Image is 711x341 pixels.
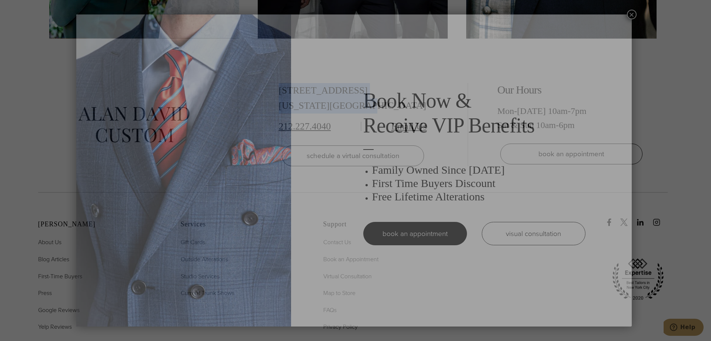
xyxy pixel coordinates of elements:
h3: Family Owned Since [DATE] [372,163,585,177]
h2: Book Now & Receive VIP Benefits [363,88,585,138]
span: Help [17,5,32,12]
h3: Free Lifetime Alterations [372,190,585,203]
a: visual consultation [482,222,585,245]
h3: First Time Buyers Discount [372,177,585,190]
a: book an appointment [363,222,467,245]
button: Close [627,10,637,19]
